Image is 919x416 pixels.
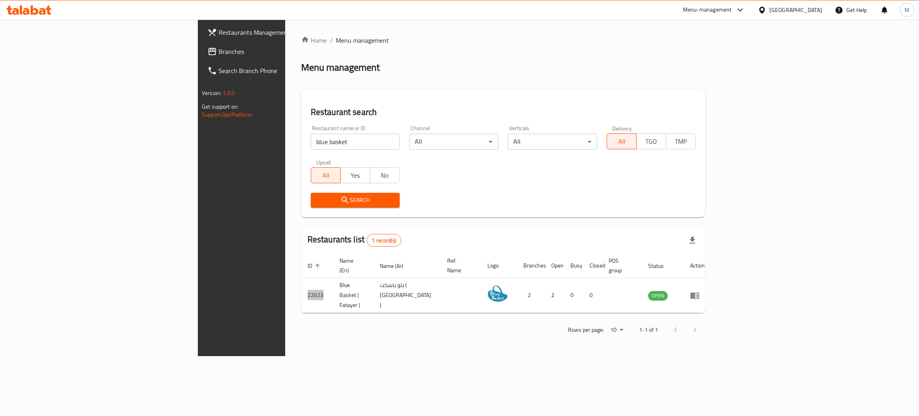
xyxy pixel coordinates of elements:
[367,237,401,244] span: 1 record(s)
[333,278,373,313] td: Blue Basket ( Fatayer )
[607,324,626,336] div: Rows per page:
[223,88,235,98] span: 1.0.0
[487,284,507,304] img: Blue Basket ( Fatayer )
[683,5,732,15] div: Menu-management
[311,193,400,208] button: Search
[666,133,696,149] button: TMP
[683,231,702,250] div: Export file
[339,256,364,275] span: Name (En)
[311,167,341,183] button: All
[447,256,471,275] span: Ref. Name
[380,261,414,271] span: Name (Ar)
[648,291,668,300] span: OPEN
[639,325,658,335] p: 1-1 of 1
[373,170,396,181] span: No
[367,234,401,247] div: Total records count
[219,47,345,56] span: Branches
[219,66,345,75] span: Search Branch Phone
[317,195,393,205] span: Search
[905,6,909,14] span: M
[610,136,633,147] span: All
[202,88,221,98] span: Version:
[568,325,604,335] p: Rows per page:
[684,254,711,278] th: Action
[301,61,380,74] h2: Menu management
[545,278,564,313] td: 2
[301,254,711,313] table: enhanced table
[690,291,705,300] div: Menu
[583,278,602,313] td: 0
[409,134,498,150] div: All
[636,133,666,149] button: TGO
[669,136,692,147] span: TMP
[517,278,545,313] td: 2
[344,170,367,181] span: Yes
[508,134,597,150] div: All
[648,261,674,271] span: Status
[609,256,632,275] span: POS group
[373,278,441,313] td: بلو باسكت ( [GEOGRAPHIC_DATA] )
[564,278,583,313] td: 0
[311,106,696,118] h2: Restaurant search
[607,133,637,149] button: All
[219,28,345,37] span: Restaurants Management
[612,125,632,131] label: Delivery
[202,109,252,120] a: Support.OpsPlatform
[481,254,517,278] th: Logo
[311,134,400,150] input: Search for restaurant name or ID..
[336,36,389,45] span: Menu management
[308,234,401,247] h2: Restaurants list
[564,254,583,278] th: Busy
[583,254,602,278] th: Closed
[202,101,239,112] span: Get support on:
[201,61,351,80] a: Search Branch Phone
[545,254,564,278] th: Open
[370,167,400,183] button: No
[769,6,822,14] div: [GEOGRAPHIC_DATA]
[201,42,351,61] a: Branches
[517,254,545,278] th: Branches
[201,23,351,42] a: Restaurants Management
[640,136,663,147] span: TGO
[314,170,337,181] span: All
[316,159,331,165] label: Upsell
[308,261,323,271] span: ID
[301,36,705,45] nav: breadcrumb
[340,167,370,183] button: Yes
